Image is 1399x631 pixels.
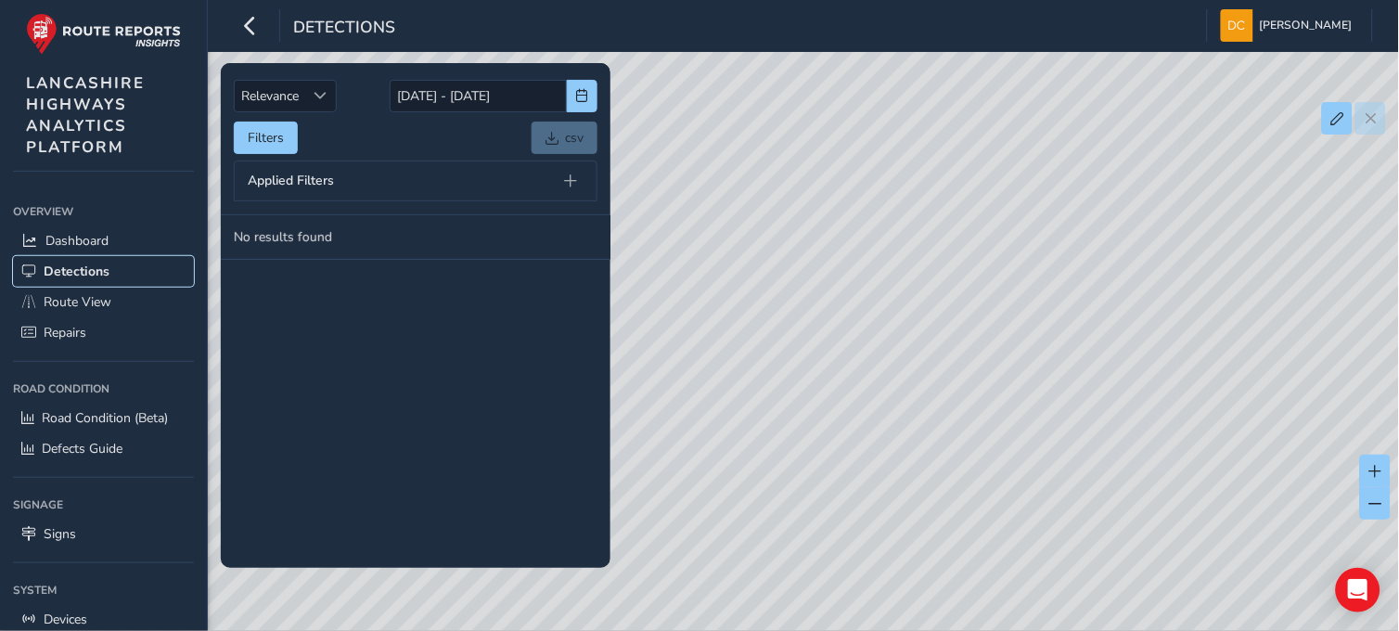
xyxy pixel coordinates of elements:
[1221,9,1253,42] img: diamond-layout
[44,611,87,628] span: Devices
[248,174,334,187] span: Applied Filters
[235,81,305,111] span: Relevance
[45,232,109,250] span: Dashboard
[13,403,194,433] a: Road Condition (Beta)
[13,287,194,317] a: Route View
[221,215,610,260] td: No results found
[13,317,194,348] a: Repairs
[26,13,181,55] img: rr logo
[44,324,86,341] span: Repairs
[44,525,76,543] span: Signs
[532,122,597,154] a: csv
[293,16,395,42] span: Detections
[13,256,194,287] a: Detections
[1260,9,1353,42] span: [PERSON_NAME]
[1336,568,1380,612] div: Open Intercom Messenger
[42,409,168,427] span: Road Condition (Beta)
[305,81,336,111] div: Sort by Date
[1221,9,1359,42] button: [PERSON_NAME]
[13,491,194,519] div: Signage
[26,72,145,158] span: LANCASHIRE HIGHWAYS ANALYTICS PLATFORM
[234,122,298,154] button: Filters
[13,576,194,604] div: System
[13,198,194,225] div: Overview
[13,433,194,464] a: Defects Guide
[13,519,194,549] a: Signs
[42,440,122,457] span: Defects Guide
[44,293,111,311] span: Route View
[13,375,194,403] div: Road Condition
[44,263,109,280] span: Detections
[13,225,194,256] a: Dashboard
